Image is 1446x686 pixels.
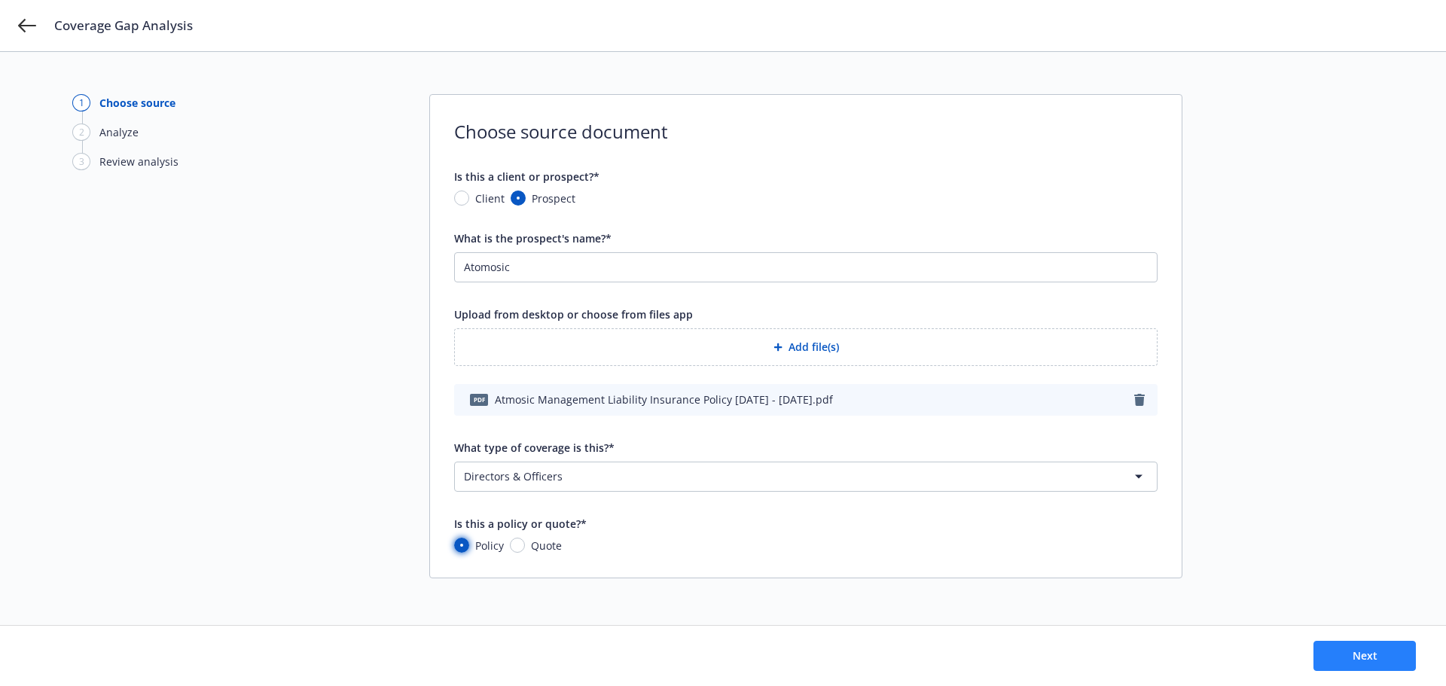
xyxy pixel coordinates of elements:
[1313,641,1416,671] button: Next
[72,123,90,141] div: 2
[72,153,90,170] div: 3
[531,538,562,553] span: Quote
[72,94,90,111] div: 1
[99,154,178,169] div: Review analysis
[475,191,505,206] span: Client
[454,307,693,322] span: Upload from desktop or choose from files app
[455,253,1157,282] input: Enter name here
[511,191,526,206] input: Prospect
[454,441,615,455] span: What type of coverage is this?*
[470,394,488,405] span: pdf
[495,392,833,407] span: Atmosic Management Liability Insurance Policy [DATE] - [DATE].pdf
[1353,648,1377,663] span: Next
[454,517,587,531] span: Is this a policy or quote?*
[510,538,525,553] input: Quote
[454,169,599,184] span: Is this a client or prospect?*
[532,191,575,206] span: Prospect
[99,95,175,111] div: Choose source
[475,538,504,553] span: Policy
[454,328,1158,366] button: Add file(s)
[454,538,469,553] input: Policy
[454,119,1158,145] span: Choose source document
[454,231,612,245] span: What is the prospect's name?*
[454,191,469,206] input: Client
[99,124,139,140] div: Analyze
[54,17,193,35] span: Coverage Gap Analysis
